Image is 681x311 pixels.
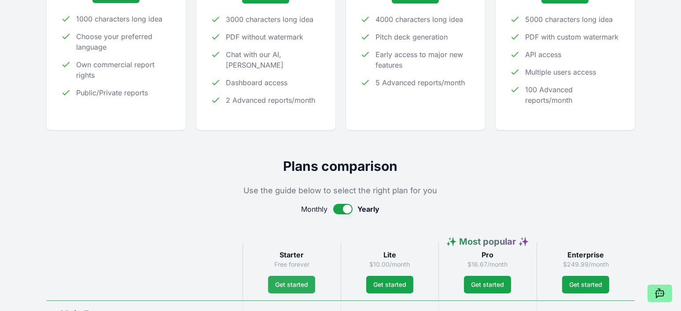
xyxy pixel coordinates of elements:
[77,59,172,80] span: Own commercial report rights
[226,77,288,88] span: Dashboard access
[464,276,511,293] a: Get started
[526,14,613,25] span: 5000 characters long idea
[268,276,315,293] a: Get started
[526,32,619,42] span: PDF with custom watermark
[446,250,530,260] h3: Pro
[376,49,471,70] span: Early access to major new features
[366,276,413,293] a: Get started
[526,67,596,77] span: Multiple users access
[226,95,316,105] span: 2 Advanced reports/month
[348,260,432,269] p: $10.00/month
[302,204,328,214] span: Monthly
[77,31,172,52] span: Choose your preferred language
[562,276,609,293] a: Get started
[376,77,465,88] span: 5 Advanced reports/month
[446,236,529,247] span: ✨ Most popular ✨
[544,250,628,260] h3: Enterprise
[526,49,562,60] span: API access
[376,14,464,25] span: 4000 characters long idea
[250,250,334,260] h3: Starter
[250,260,334,269] p: Free forever
[358,204,380,214] span: Yearly
[226,14,314,25] span: 3000 characters long idea
[526,84,621,105] span: 100 Advanced reports/month
[226,49,321,70] span: Chat with our AI, [PERSON_NAME]
[544,260,628,269] p: $249.99/month
[446,260,530,269] p: $16.67/month
[47,158,635,174] h2: Plans comparison
[47,184,635,197] p: Use the guide below to select the right plan for you
[348,250,432,260] h3: Lite
[77,87,148,98] span: Public/Private reports
[77,14,163,24] span: 1000 characters long idea
[376,32,448,42] span: Pitch deck generation
[226,32,304,42] span: PDF without watermark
